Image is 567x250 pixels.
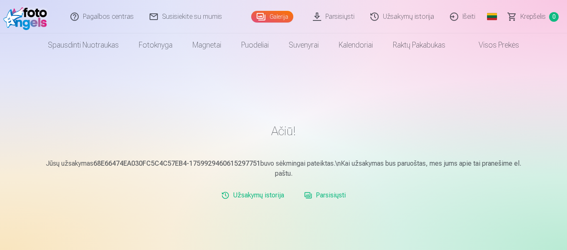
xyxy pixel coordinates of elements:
[38,33,129,57] a: Spausdinti nuotraukas
[455,33,529,57] a: Visos prekės
[383,33,455,57] a: Raktų pakabukas
[218,187,287,204] a: Užsakymų istorija
[93,159,260,167] b: 68E66474EA030FC5C4C57EB4-1759929460615297751
[279,33,329,57] a: Suvenyrai
[520,12,546,22] span: Krepšelis
[3,3,51,30] img: /fa2
[549,12,559,22] span: 0
[301,187,349,204] a: Parsisiųsti
[129,33,182,57] a: Fotoknyga
[231,33,279,57] a: Puodeliai
[40,124,527,139] h1: Ačiū!
[182,33,231,57] a: Magnetai
[329,33,383,57] a: Kalendoriai
[251,11,293,23] a: Galerija
[40,159,527,179] p: Jūsų užsakymas buvo sėkmingai pateiktas.\nKai užsakymas bus paruoštas, mes jums apie tai pranešim...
